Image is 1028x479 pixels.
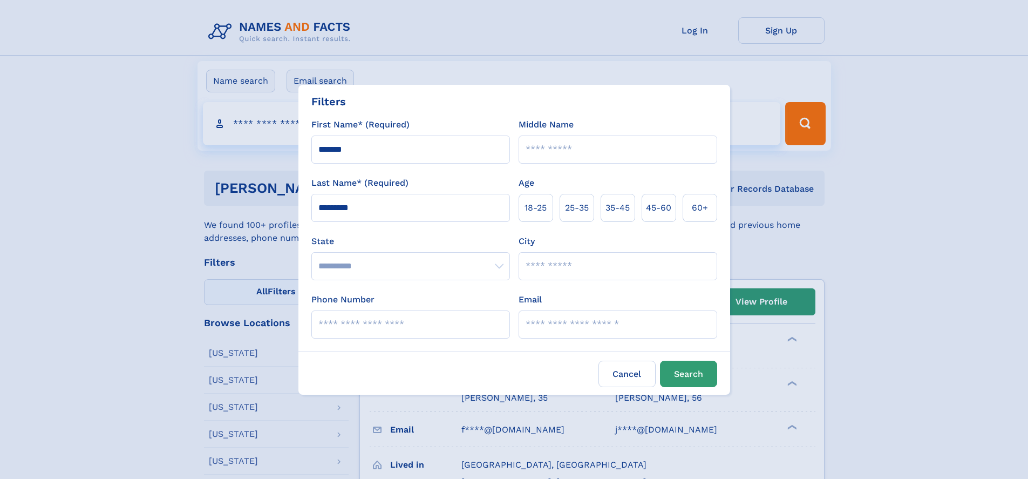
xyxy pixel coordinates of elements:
[519,118,574,131] label: Middle Name
[565,201,589,214] span: 25‑35
[525,201,547,214] span: 18‑25
[311,118,410,131] label: First Name* (Required)
[519,177,534,190] label: Age
[692,201,708,214] span: 60+
[519,293,542,306] label: Email
[646,201,671,214] span: 45‑60
[660,361,717,387] button: Search
[598,361,656,387] label: Cancel
[311,235,510,248] label: State
[311,93,346,110] div: Filters
[605,201,630,214] span: 35‑45
[519,235,535,248] label: City
[311,293,375,306] label: Phone Number
[311,177,409,190] label: Last Name* (Required)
